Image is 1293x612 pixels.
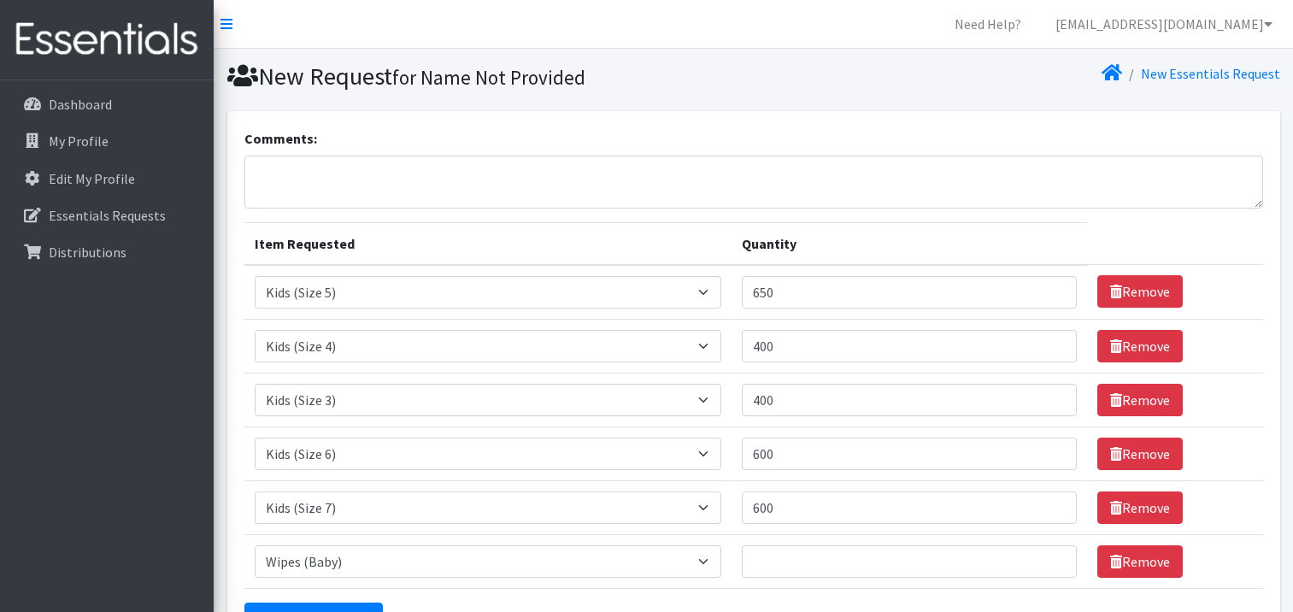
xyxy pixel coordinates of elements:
[7,124,207,158] a: My Profile
[244,222,732,265] th: Item Requested
[1097,545,1183,578] a: Remove
[49,207,166,224] p: Essentials Requests
[1097,491,1183,524] a: Remove
[1097,438,1183,470] a: Remove
[1097,275,1183,308] a: Remove
[1097,330,1183,362] a: Remove
[7,87,207,121] a: Dashboard
[244,128,317,149] label: Comments:
[7,198,207,232] a: Essentials Requests
[392,65,585,90] small: for Name Not Provided
[1042,7,1286,41] a: [EMAIL_ADDRESS][DOMAIN_NAME]
[49,96,112,113] p: Dashboard
[1141,65,1280,82] a: New Essentials Request
[227,62,748,91] h1: New Request
[49,244,126,261] p: Distributions
[941,7,1035,41] a: Need Help?
[49,170,135,187] p: Edit My Profile
[7,235,207,269] a: Distributions
[732,222,1087,265] th: Quantity
[1097,384,1183,416] a: Remove
[49,132,109,150] p: My Profile
[7,11,207,68] img: HumanEssentials
[7,162,207,196] a: Edit My Profile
